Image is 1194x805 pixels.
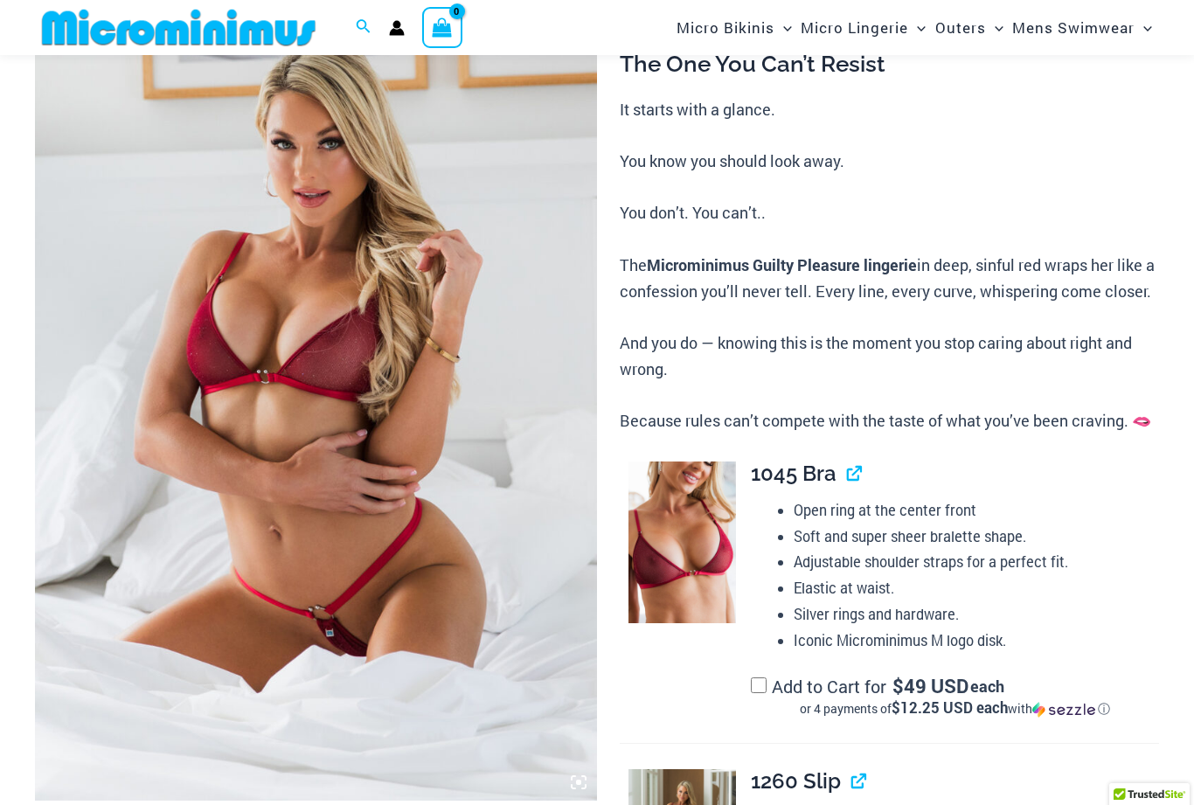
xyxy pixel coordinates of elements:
span: 1045 Bra [751,461,836,486]
span: 49 USD [892,677,968,695]
h3: The One You Can’t Resist [620,50,1159,80]
p: It starts with a glance. You know you should look away. You don’t. You can’t.. The in deep, sinfu... [620,97,1159,434]
b: Microminimus Guilty Pleasure lingerie [647,254,917,275]
div: or 4 payments of$12.25 USD eachwithSezzle Click to learn more about Sezzle [751,700,1159,718]
li: Iconic Microminimus M logo disk. [794,628,1159,654]
li: Adjustable shoulder straps for a perfect fit. [794,549,1159,575]
a: OutersMenu ToggleMenu Toggle [931,5,1008,50]
input: Add to Cart for$49 USD eachor 4 payments of$12.25 USD eachwithSezzle Click to learn more about Se... [751,677,767,693]
li: Soft and super sheer bralette shape. [794,524,1159,550]
span: $12.25 USD each [892,697,1008,718]
label: Add to Cart for [751,675,1159,718]
span: Mens Swimwear [1012,5,1135,50]
li: Silver rings and hardware. [794,601,1159,628]
span: Menu Toggle [1135,5,1152,50]
li: Elastic at waist. [794,575,1159,601]
div: or 4 payments of with [751,700,1159,718]
a: Search icon link [356,17,371,39]
a: Micro LingerieMenu ToggleMenu Toggle [796,5,930,50]
li: Open ring at the center front [794,497,1159,524]
img: MM SHOP LOGO FLAT [35,8,323,47]
a: Micro BikinisMenu ToggleMenu Toggle [672,5,796,50]
a: Mens SwimwearMenu ToggleMenu Toggle [1008,5,1156,50]
span: 1260 Slip [751,768,841,794]
a: View Shopping Cart, empty [422,7,462,47]
span: Menu Toggle [774,5,792,50]
span: Micro Bikinis [677,5,774,50]
span: Micro Lingerie [801,5,908,50]
span: Menu Toggle [908,5,926,50]
span: each [970,677,1004,695]
nav: Site Navigation [670,3,1159,52]
img: Guilty Pleasures Red 1045 Bra [628,461,736,623]
span: Menu Toggle [986,5,1003,50]
img: Sezzle [1032,702,1095,718]
span: Outers [935,5,986,50]
a: Account icon link [389,20,405,36]
span: $ [892,673,904,698]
